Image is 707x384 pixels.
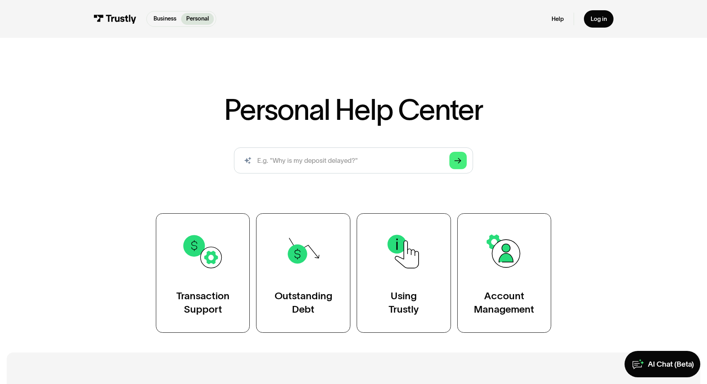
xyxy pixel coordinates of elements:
[234,147,473,174] input: search
[256,213,350,333] a: OutstandingDebt
[234,147,473,174] form: Search
[552,15,564,23] a: Help
[357,213,451,333] a: UsingTrustly
[181,13,214,25] a: Personal
[176,289,230,316] div: Transaction Support
[275,289,332,316] div: Outstanding Debt
[153,15,176,23] p: Business
[584,10,613,28] a: Log in
[591,15,607,23] div: Log in
[148,13,181,25] a: Business
[474,289,534,316] div: Account Management
[457,213,552,333] a: AccountManagement
[186,15,209,23] p: Personal
[224,95,483,124] h1: Personal Help Center
[94,15,137,24] img: Trustly Logo
[625,351,700,377] a: AI Chat (Beta)
[389,289,419,316] div: Using Trustly
[156,213,250,333] a: TransactionSupport
[648,360,694,369] div: AI Chat (Beta)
